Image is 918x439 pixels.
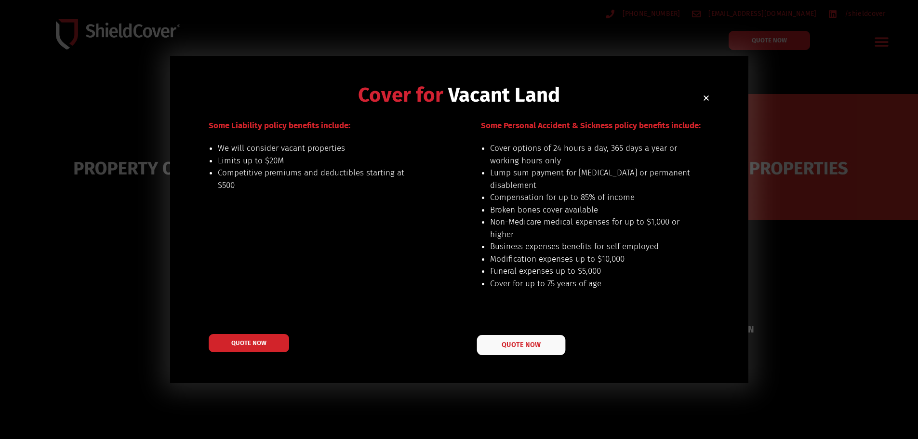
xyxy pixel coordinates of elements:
[490,240,691,253] li: Business expenses benefits for self employed
[218,142,419,155] li: We will consider vacant properties
[490,191,691,204] li: Compensation for up to 85% of income
[490,142,691,167] li: Cover options of 24 hours a day, 365 days a year or working hours only
[729,95,918,439] iframe: LiveChat chat widget
[209,334,289,352] a: QUOTE NOW
[490,167,691,191] li: Lump sum payment for [MEDICAL_DATA] or permanent disablement
[502,341,540,348] span: QUOTE NOW
[358,83,443,107] span: Cover for
[481,120,701,131] span: Some Personal Accident & Sickness policy benefits include:
[490,265,691,278] li: Funeral expenses up to $5,000
[490,278,691,290] li: Cover for up to 75 years of age
[490,204,691,216] li: Broken bones cover available
[231,340,266,346] span: QUOTE NOW
[490,216,691,240] li: Non-Medicare medical expenses for up to $1,000 or higher
[703,94,710,102] a: Close
[477,335,565,355] a: QUOTE NOW
[448,83,560,107] span: Vacant Land
[209,120,350,131] span: Some Liability policy benefits include:
[218,167,419,191] li: Competitive premiums and deductibles starting at $500
[490,253,691,266] li: Modification expenses up to $10,000
[218,155,419,167] li: Limits up to $20M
